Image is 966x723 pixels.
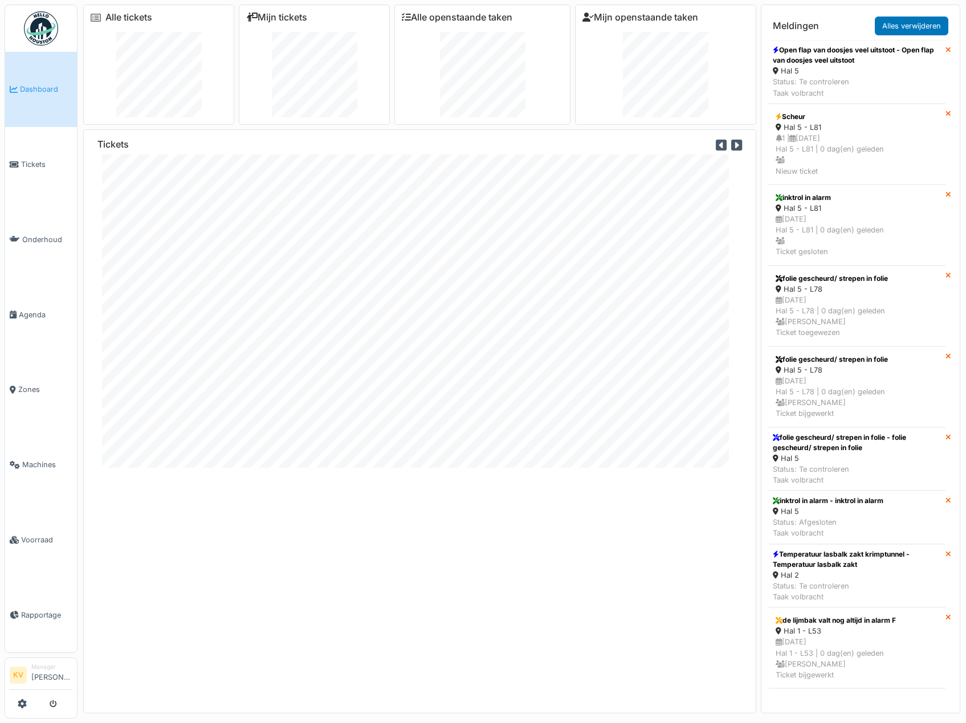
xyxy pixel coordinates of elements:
a: inktrol in alarm Hal 5 - L81 [DATE]Hal 5 - L81 | 0 dag(en) geleden Ticket gesloten [768,185,945,265]
div: Hal 5 [773,453,941,464]
span: Voorraad [21,534,72,545]
a: folie gescheurd/ strepen in folie Hal 5 - L78 [DATE]Hal 5 - L78 | 0 dag(en) geleden [PERSON_NAME]... [768,265,945,346]
span: Dashboard [20,84,72,95]
a: Temperatuur lasbalk zakt krimptunnel - Temperatuur lasbalk zakt Hal 2 Status: Te controlerenTaak ... [768,544,945,608]
div: Hal 5 [773,506,883,517]
a: inktrol in alarm - inktrol in alarm Hal 5 Status: AfgeslotenTaak volbracht [768,491,945,544]
a: Scheur Hal 5 - L81 1 |[DATE]Hal 5 - L81 | 0 dag(en) geleden Nieuw ticket [768,104,945,185]
div: inktrol in alarm [776,193,938,203]
h6: Meldingen [773,21,819,31]
a: Machines [5,427,77,503]
span: Zones [18,384,72,395]
div: Hal 5 - L78 [776,365,938,375]
a: Onderhoud [5,202,77,277]
img: Badge_color-CXgf-gQk.svg [24,11,58,46]
a: Agenda [5,277,77,352]
a: Mijn openstaande taken [582,12,698,23]
div: [DATE] Hal 5 - L78 | 0 dag(en) geleden [PERSON_NAME] Ticket toegewezen [776,295,938,338]
div: [DATE] Hal 5 - L78 | 0 dag(en) geleden [PERSON_NAME] Ticket bijgewerkt [776,375,938,419]
span: Agenda [19,309,72,320]
li: KV [10,667,27,684]
a: KV Manager[PERSON_NAME] [10,663,72,690]
li: [PERSON_NAME] [31,663,72,687]
span: Machines [22,459,72,470]
div: Status: Afgesloten Taak volbracht [773,517,883,538]
span: Rapportage [21,610,72,620]
div: Scheur [776,112,938,122]
div: inktrol in alarm - inktrol in alarm [773,496,883,506]
h6: Tickets [97,139,129,150]
div: Hal 5 - L81 [776,122,938,133]
div: [DATE] Hal 1 - L53 | 0 dag(en) geleden [PERSON_NAME] Ticket bijgewerkt [776,636,938,680]
a: Alle tickets [105,12,152,23]
div: Status: Te controleren Taak volbracht [773,581,941,602]
a: Tickets [5,127,77,202]
div: Hal 1 - L53 [776,626,938,636]
a: Zones [5,352,77,427]
div: de lijmbak valt nog altijd in alarm F [776,615,938,626]
div: folie gescheurd/ strepen in folie [776,354,938,365]
div: Manager [31,663,72,671]
div: Hal 5 [773,66,941,76]
a: Dashboard [5,52,77,127]
div: Hal 5 - L81 [776,203,938,214]
div: [DATE] Hal 5 - L81 | 0 dag(en) geleden Ticket gesloten [776,214,938,258]
a: de lijmbak valt nog altijd in alarm F Hal 1 - L53 [DATE]Hal 1 - L53 | 0 dag(en) geleden [PERSON_N... [768,607,945,688]
a: Voorraad [5,503,77,578]
div: Hal 2 [773,570,941,581]
a: Alles verwijderen [875,17,948,35]
span: Onderhoud [22,234,72,245]
a: folie gescheurd/ strepen in folie - folie gescheurd/ strepen in folie Hal 5 Status: Te controlere... [768,427,945,491]
div: Status: Te controleren Taak volbracht [773,464,941,485]
a: folie gescheurd/ strepen in folie Hal 5 - L78 [DATE]Hal 5 - L78 | 0 dag(en) geleden [PERSON_NAME]... [768,346,945,427]
div: Temperatuur lasbalk zakt krimptunnel - Temperatuur lasbalk zakt [773,549,941,570]
div: Open flap van doosjes veel uitstoot - Open flap van doosjes veel uitstoot [773,45,941,66]
a: Open flap van doosjes veel uitstoot - Open flap van doosjes veel uitstoot Hal 5 Status: Te contro... [768,40,945,104]
div: 1 | [DATE] Hal 5 - L81 | 0 dag(en) geleden Nieuw ticket [776,133,938,177]
a: Rapportage [5,577,77,652]
span: Tickets [21,159,72,170]
div: folie gescheurd/ strepen in folie [776,273,938,284]
div: Status: Te controleren Taak volbracht [773,76,941,98]
div: folie gescheurd/ strepen in folie - folie gescheurd/ strepen in folie [773,432,941,453]
div: Hal 5 - L78 [776,284,938,295]
a: Mijn tickets [246,12,307,23]
a: Alle openstaande taken [402,12,512,23]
